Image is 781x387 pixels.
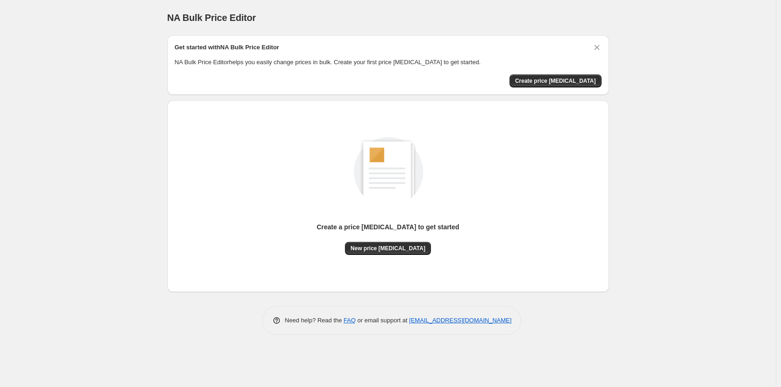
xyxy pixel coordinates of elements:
p: NA Bulk Price Editor helps you easily change prices in bulk. Create your first price [MEDICAL_DAT... [175,58,602,67]
span: Need help? Read the [285,317,344,324]
button: New price [MEDICAL_DATA] [345,242,431,255]
a: FAQ [344,317,356,324]
span: or email support at [356,317,409,324]
h2: Get started with NA Bulk Price Editor [175,43,279,52]
button: Dismiss card [592,43,602,52]
a: [EMAIL_ADDRESS][DOMAIN_NAME] [409,317,511,324]
span: New price [MEDICAL_DATA] [351,245,425,252]
span: Create price [MEDICAL_DATA] [515,77,596,85]
span: NA Bulk Price Editor [167,13,256,23]
button: Create price change job [510,74,602,87]
p: Create a price [MEDICAL_DATA] to get started [317,222,459,232]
